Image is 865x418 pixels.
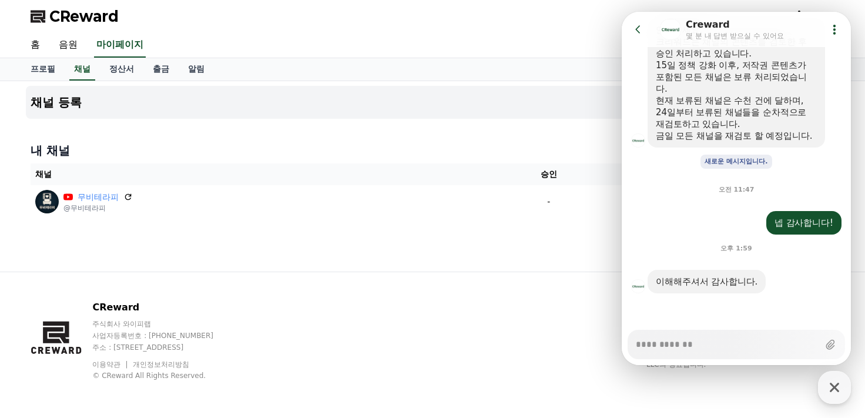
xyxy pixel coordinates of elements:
[493,163,605,185] th: 승인
[63,203,133,213] p: @무비테라피
[49,7,119,26] span: CReward
[35,190,59,213] img: 무비테라피
[100,58,143,81] a: 정산서
[49,33,87,58] a: 음원
[31,7,119,26] a: CReward
[31,96,82,109] h4: 채널 등록
[92,343,236,352] p: 주소 : [STREET_ADDRESS]
[78,191,119,203] a: 무비테라피
[21,58,65,81] a: 프로필
[92,331,236,340] p: 사업자등록번호 : [PHONE_NUMBER]
[143,58,179,81] a: 출금
[26,86,839,119] button: 채널 등록
[94,33,146,58] a: 마이페이지
[31,163,493,185] th: 채널
[92,360,129,369] a: 이용약관
[622,12,851,365] iframe: Channel chat
[21,33,49,58] a: 홈
[69,58,95,81] a: 채널
[31,142,834,159] h4: 내 채널
[179,58,214,81] a: 알림
[133,360,189,369] a: 개인정보처리방침
[92,371,236,380] p: © CReward All Rights Reserved.
[605,163,834,185] th: 상태
[498,196,600,208] p: -
[92,300,236,315] p: CReward
[92,319,236,329] p: 주식회사 와이피랩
